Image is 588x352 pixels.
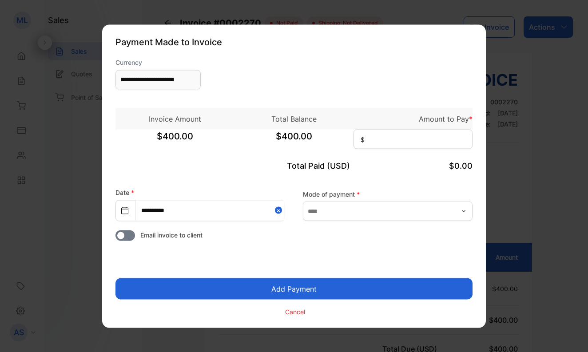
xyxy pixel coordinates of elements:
[275,200,285,220] button: Close
[115,35,473,48] p: Payment Made to Invoice
[140,230,203,239] span: Email invoice to client
[115,113,234,124] p: Invoice Amount
[115,57,201,67] label: Currency
[115,188,134,196] label: Date
[7,4,34,30] button: Open LiveChat chat widget
[115,129,234,151] span: $400.00
[303,190,473,199] label: Mode of payment
[449,161,473,170] span: $0.00
[234,113,354,124] p: Total Balance
[234,159,354,171] p: Total Paid (USD)
[361,134,365,144] span: $
[354,113,473,124] p: Amount to Pay
[234,129,354,151] span: $400.00
[115,278,473,299] button: Add Payment
[285,307,305,316] p: Cancel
